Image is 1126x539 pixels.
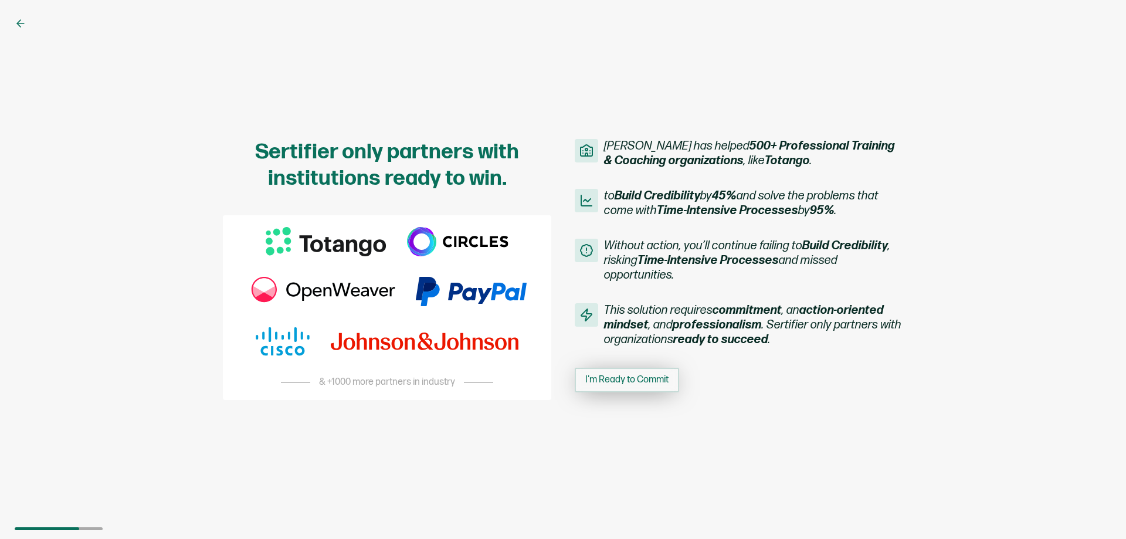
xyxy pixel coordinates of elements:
[765,154,810,168] b: Totango
[266,227,387,256] img: totango-logo.svg
[802,239,888,253] b: Build Credibility
[247,277,395,306] img: openweaver-logo.svg
[407,227,508,256] img: circles-logo.svg
[810,204,835,218] b: 95%
[604,239,903,283] span: Without action, you’ll continue failing to , risking and missed opportunities.
[637,253,779,267] b: Time-Intensive Processes
[319,377,455,388] span: & +1000 more partners in industry
[604,139,895,168] b: 500+ Professional Training & Coaching organizations
[673,318,762,332] b: professionalism
[416,277,527,306] img: paypal-logo.svg
[713,303,782,317] b: commitment
[223,139,551,192] h1: Sertifier only partners with institutions ready to win.
[712,189,737,203] b: 45%
[575,368,679,392] button: I'm Ready to Commit
[604,189,903,218] span: to by and solve the problems that come with by .
[585,375,669,385] span: I'm Ready to Commit
[1067,483,1126,539] iframe: Chat Widget
[604,139,903,168] span: [PERSON_NAME] has helped , like .
[604,303,884,332] b: action-oriented mindset
[331,333,518,350] img: jj-logo.svg
[256,327,311,356] img: cisco-logo.svg
[657,204,798,218] b: Time-Intensive Processes
[615,189,700,203] b: Build Credibility
[673,333,768,347] b: ready to succeed
[604,303,903,347] span: This solution requires , an , and . Sertifier only partners with organizations .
